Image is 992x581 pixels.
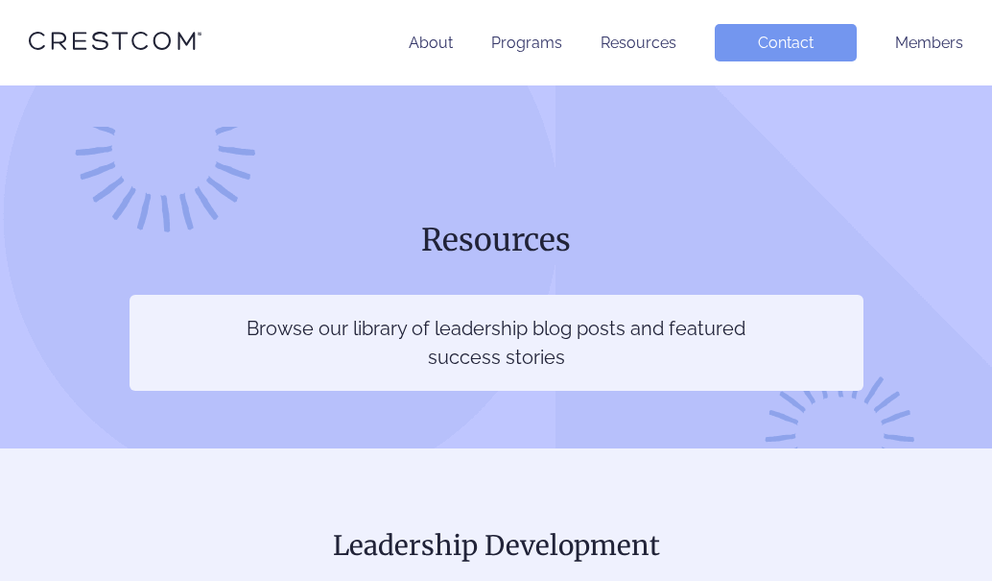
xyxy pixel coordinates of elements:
[409,34,453,52] a: About
[895,34,963,52] a: Members
[491,34,562,52] a: Programs
[29,525,963,566] h2: Leadership Development
[246,314,747,372] p: Browse our library of leadership blog posts and featured success stories
[130,220,863,260] h1: Resources
[601,34,676,52] a: Resources
[715,24,857,61] a: Contact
